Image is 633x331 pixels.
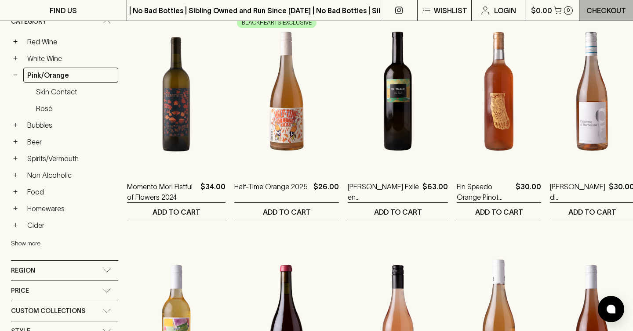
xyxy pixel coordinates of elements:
[494,5,516,16] p: Login
[568,207,616,217] p: ADD TO CART
[32,84,118,99] a: Skin Contact
[23,34,118,49] a: Red Wine
[11,187,20,196] button: +
[23,68,118,83] a: Pink/Orange
[11,71,20,79] button: −
[11,306,85,317] span: Custom Collections
[586,5,626,16] p: Checkout
[23,134,118,149] a: Beer
[11,285,29,296] span: Price
[23,184,118,199] a: Food
[348,14,448,168] img: Ori Marani Exile en Caucasus Rkatsiteli 2022
[11,16,46,27] span: Category
[11,37,20,46] button: +
[234,181,308,202] a: Half-Time Orange 2025
[457,181,512,202] a: Fin Speedo Orange Pinot Gris 2024
[11,171,20,180] button: +
[11,204,20,213] button: +
[11,154,20,163] button: +
[11,121,20,130] button: +
[234,14,339,168] img: Half-Time Orange 2025
[127,203,226,221] button: ADD TO CART
[516,181,541,202] p: $30.00
[457,14,541,168] img: Fin Speedo Orange Pinot Gris 2024
[531,5,552,16] p: $0.00
[23,168,118,183] a: Non Alcoholic
[11,234,126,252] button: Show more
[50,5,77,16] p: FIND US
[234,203,339,221] button: ADD TO CART
[263,207,311,217] p: ADD TO CART
[11,221,20,230] button: +
[348,181,419,202] a: [PERSON_NAME] Exile en [GEOGRAPHIC_DATA] Rkatsiteli 2022
[23,201,118,216] a: Homewares
[11,301,118,321] div: Custom Collections
[11,265,35,276] span: Region
[23,218,118,233] a: Cider
[567,8,570,13] p: 0
[127,14,226,168] img: Momento Mori Fistful of Flowers 2024
[434,5,467,16] p: Wishlist
[313,181,339,202] p: $26.00
[475,207,523,217] p: ADD TO CART
[23,51,118,66] a: White Wine
[32,101,118,116] a: Rosé
[153,207,200,217] p: ADD TO CART
[23,151,118,166] a: Spirits/Vermouth
[422,181,448,202] p: $63.00
[23,118,118,133] a: Bubbles
[11,261,118,281] div: Region
[457,203,541,221] button: ADD TO CART
[348,203,448,221] button: ADD TO CART
[550,181,605,202] a: [PERSON_NAME] di [PERSON_NAME] 2024
[607,305,615,313] img: bubble-icon
[127,181,197,202] a: Momento Mori Fistful of Flowers 2024
[11,281,118,301] div: Price
[200,181,226,202] p: $34.00
[11,137,20,146] button: +
[11,54,20,63] button: +
[11,9,118,34] div: Category
[374,207,422,217] p: ADD TO CART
